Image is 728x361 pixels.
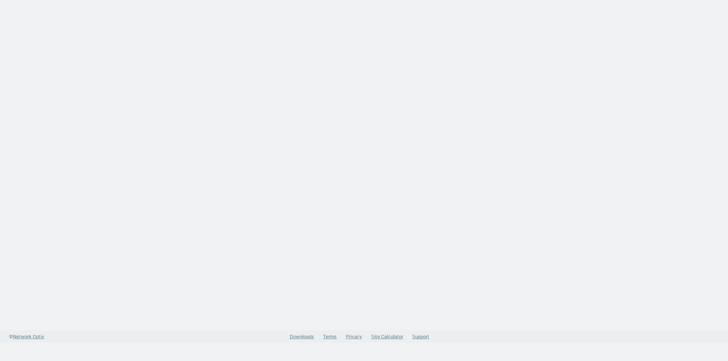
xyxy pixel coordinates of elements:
[412,333,429,340] a: Support
[323,333,337,340] a: Terms
[290,333,314,340] a: Downloads
[13,333,44,340] span: Network Optix
[346,333,362,340] a: Privacy
[371,333,403,340] a: Site Calculator
[9,333,44,341] a: ©Network Optix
